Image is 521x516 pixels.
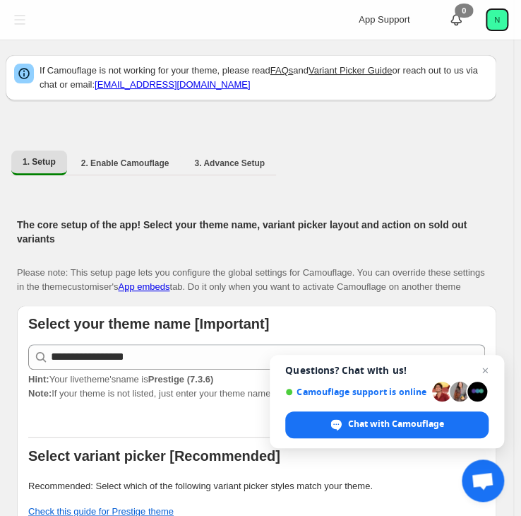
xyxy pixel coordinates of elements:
[28,316,269,332] b: Select your theme name [Important]
[285,387,427,397] span: Camouflage support is online
[348,418,444,430] span: Chat with Camouflage
[95,79,250,90] a: [EMAIL_ADDRESS][DOMAIN_NAME]
[270,65,294,76] a: FAQs
[40,64,488,92] p: If Camouflage is not working for your theme, please read and or reach out to us via chat or email:
[81,158,169,169] span: 2. Enable Camouflage
[28,374,49,385] strong: Hint:
[487,10,507,30] span: Avatar with initials N
[477,362,493,379] span: Close chat
[118,281,169,292] a: App embeds
[23,156,56,168] span: 1. Setup
[285,365,489,376] span: Questions? Chat with us!
[449,13,463,27] a: 0
[285,411,489,438] div: Chat with Camouflage
[309,65,392,76] a: Variant Picker Guide
[194,158,265,169] span: 3. Advance Setup
[494,16,500,24] text: N
[359,14,409,25] span: App Support
[148,374,214,385] strong: Prestige (7.3.6)
[455,4,473,18] div: 0
[462,459,504,502] div: Open chat
[17,252,485,294] p: Please note: This setup page lets you configure the global settings for Camouflage. You can overr...
[7,7,32,33] button: Toggle menu
[17,218,485,246] h2: The core setup of the app! Select your theme name, variant picker layout and action on sold out v...
[28,388,52,399] strong: Note:
[28,374,213,385] span: Your live theme's name is
[28,479,485,493] p: Recommended: Select which of the following variant picker styles match your theme.
[28,448,280,464] b: Select variant picker [Recommended]
[486,8,508,31] button: Avatar with initials N
[28,373,485,401] p: If your theme is not listed, just enter your theme name. Check to find your theme name.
